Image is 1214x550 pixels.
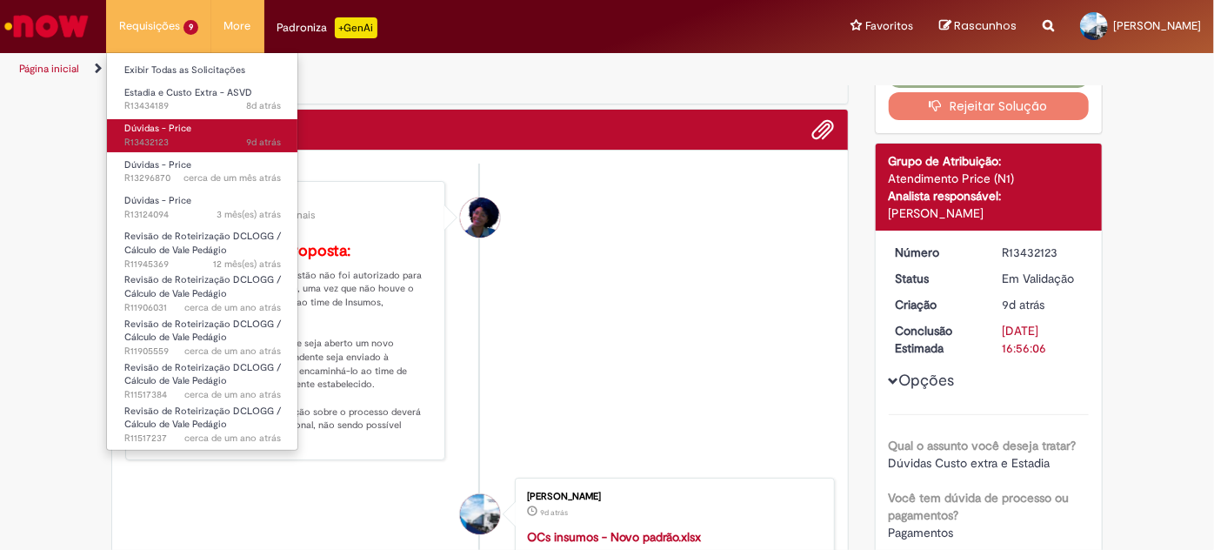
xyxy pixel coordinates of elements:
span: Pagamentos [889,525,954,540]
span: Dúvidas - Price [124,158,191,171]
div: Atendimento Price (N1) [889,170,1090,187]
span: R11945369 [124,258,281,272]
span: 8d atrás [246,99,281,112]
dt: Criação [883,296,990,313]
a: Aberto R13124094 : Dúvidas - Price [107,191,298,224]
span: Dúvidas - Price [124,194,191,207]
div: 20/08/2025 11:56:03 [1002,296,1083,313]
span: cerca de um ano atrás [184,345,281,358]
span: More [224,17,251,35]
dt: Status [883,270,990,287]
span: Dúvidas - Price [124,122,191,135]
time: 16/05/2024 09:18:57 [184,388,281,401]
span: 9d atrás [1002,297,1044,312]
dt: Conclusão Estimada [883,322,990,357]
div: Grupo de Atribuição: [889,152,1090,170]
a: Aberto R11517384 : Revisão de Roteirização DCLOGG / Cálculo de Vale Pedágio [107,359,298,396]
div: [DATE] 16:56:06 [1002,322,1083,357]
time: 20/08/2025 11:56:03 [1002,297,1044,312]
a: Aberto R11517237 : Revisão de Roteirização DCLOGG / Cálculo de Vale Pedágio [107,402,298,439]
a: Página inicial [19,62,79,76]
button: Adicionar anexos [812,118,835,141]
span: 9d atrás [540,507,568,518]
b: Você tem dúvida de processo ou pagamentos? [889,490,1070,523]
span: R13434189 [124,99,281,113]
span: R11517384 [124,388,281,402]
time: 20/08/2025 20:20:10 [246,99,281,112]
b: Qual o assunto você deseja tratar? [889,438,1077,453]
a: Aberto R11905559 : Revisão de Roteirização DCLOGG / Cálculo de Vale Pedágio [107,315,298,352]
a: Aberto R13296870 : Dúvidas - Price [107,156,298,188]
span: Dúvidas Custo extra e Estadia [889,455,1051,471]
span: Estadia e Custo Extra - ASVD [124,86,252,99]
span: Requisições [119,17,180,35]
span: 9d atrás [246,136,281,149]
span: Revisão de Roteirização DCLOGG / Cálculo de Vale Pedágio [124,230,281,257]
span: Rascunhos [954,17,1017,34]
span: R11517237 [124,432,281,446]
span: R11905559 [124,345,281,359]
span: Revisão de Roteirização DCLOGG / Cálculo de Vale Pedágio [124,405,281,432]
ul: Requisições [106,52,298,451]
ul: Trilhas de página [13,53,797,85]
span: Revisão de Roteirização DCLOGG / Cálculo de Vale Pedágio [124,318,281,345]
a: Aberto R11906031 : Revisão de Roteirização DCLOGG / Cálculo de Vale Pedágio [107,271,298,308]
div: Padroniza [277,17,377,38]
span: cerca de um mês atrás [183,171,281,184]
span: cerca de um ano atrás [184,432,281,445]
div: Alexsandra Karina Pelissoli [460,494,500,534]
span: R11906031 [124,301,281,315]
span: Favoritos [865,17,913,35]
span: [PERSON_NAME] [1113,18,1201,33]
time: 16/05/2024 08:49:50 [184,432,281,445]
a: Aberto R11945369 : Revisão de Roteirização DCLOGG / Cálculo de Vale Pedágio [107,227,298,265]
span: 9 [183,20,198,35]
div: Analista responsável: [889,187,1090,205]
a: OCs insumos - Novo padrão.xlsx [527,529,701,545]
div: R13432123 [1002,244,1083,261]
time: 20/08/2024 14:43:29 [184,301,281,314]
div: [PERSON_NAME] [527,492,817,502]
a: Exibir Todas as Solicitações [107,61,298,80]
a: Rascunhos [939,18,1017,35]
span: cerca de um ano atrás [184,301,281,314]
span: Revisão de Roteirização DCLOGG / Cálculo de Vale Pedágio [124,273,281,300]
div: Esther Teodoro Da Silva [460,198,500,238]
span: R13432123 [124,136,281,150]
div: [PERSON_NAME] [889,205,1090,222]
img: ServiceNow [2,9,91,44]
a: Aberto R13432123 : Dúvidas - Price [107,119,298,151]
span: 12 mês(es) atrás [213,258,281,271]
button: Rejeitar Solução [889,92,1090,120]
time: 20/08/2025 11:53:53 [540,507,568,518]
span: 3 mês(es) atrás [217,208,281,221]
time: 20/08/2024 13:19:19 [184,345,281,358]
a: Aberto R13434189 : Estadia e Custo Extra - ASVD [107,84,298,116]
span: cerca de um ano atrás [184,388,281,401]
span: R13296870 [124,171,281,185]
div: Em Validação [1002,270,1083,287]
p: +GenAi [335,17,377,38]
span: R13124094 [124,208,281,222]
dt: Número [883,244,990,261]
span: Revisão de Roteirização DCLOGG / Cálculo de Vale Pedágio [124,361,281,388]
